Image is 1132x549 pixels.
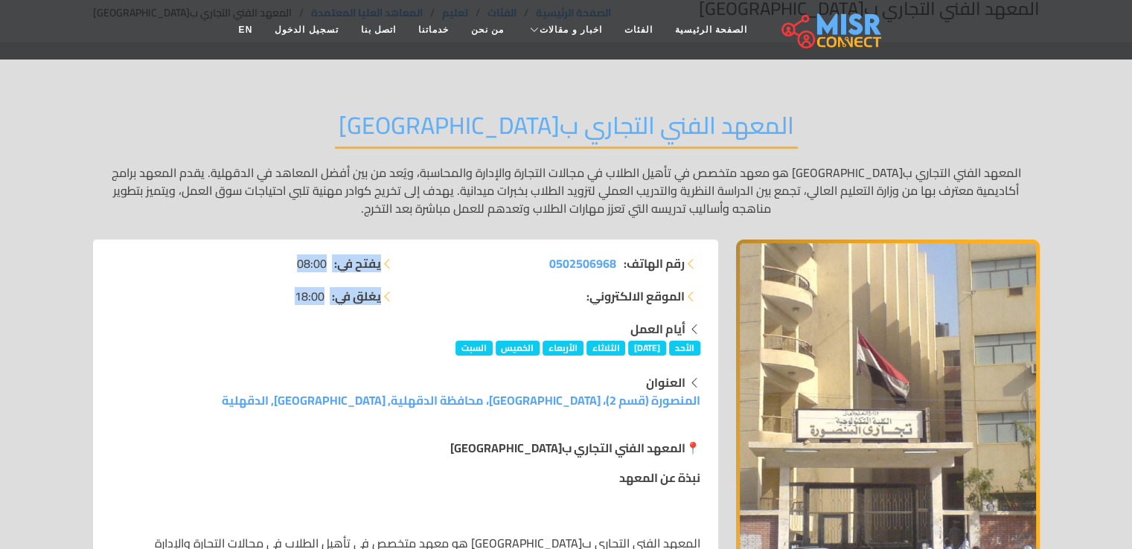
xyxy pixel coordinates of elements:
[619,466,700,489] strong: نبذة عن المعهد
[549,254,616,272] a: 0502506968
[335,111,798,149] h2: المعهد الفني التجاري ب[GEOGRAPHIC_DATA]
[332,287,381,305] strong: يغلق في:
[628,341,666,356] span: [DATE]
[586,341,626,356] span: الثلاثاء
[781,11,881,48] img: main.misr_connect
[586,287,685,305] strong: الموقع الالكتروني:
[664,16,758,44] a: الصفحة الرئيسية
[334,254,381,272] strong: يفتح في:
[669,341,700,356] span: الأحد
[228,16,264,44] a: EN
[613,16,664,44] a: الفئات
[540,23,602,36] span: اخبار و مقالات
[646,371,685,394] strong: العنوان
[549,252,616,274] span: 0502506968
[263,16,349,44] a: تسجيل الدخول
[450,437,685,459] strong: المعهد الفني التجاري ب[GEOGRAPHIC_DATA]
[624,254,685,272] strong: رقم الهاتف:
[407,16,460,44] a: خدماتنا
[222,389,700,411] a: المنصورة (قسم 2)، [GEOGRAPHIC_DATA]، محافظة الدقهلية, [GEOGRAPHIC_DATA], الدقهلية
[93,164,1040,217] p: المعهد الفني التجاري ب[GEOGRAPHIC_DATA] هو معهد متخصص في تأهيل الطلاب في مجالات التجارة والإدارة ...
[496,341,540,356] span: الخميس
[295,287,324,305] span: 18:00
[515,16,613,44] a: اخبار و مقالات
[111,439,700,457] p: 📍
[460,16,515,44] a: من نحن
[630,318,685,340] strong: أيام العمل
[543,341,583,356] span: الأربعاء
[297,254,327,272] span: 08:00
[350,16,407,44] a: اتصل بنا
[455,341,493,356] span: السبت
